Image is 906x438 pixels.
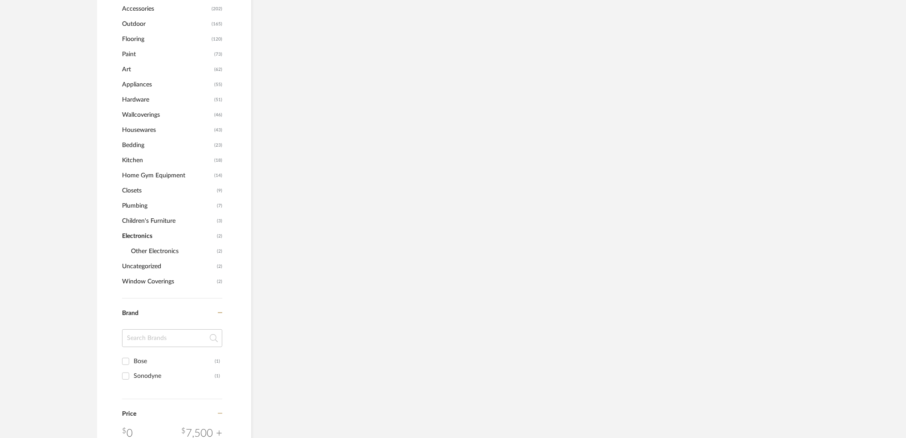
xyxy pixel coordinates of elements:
[217,184,222,198] span: (9)
[217,274,222,289] span: (2)
[214,108,222,122] span: (46)
[122,274,215,289] span: Window Coverings
[214,123,222,137] span: (43)
[122,1,209,16] span: Accessories
[122,168,212,183] span: Home Gym Equipment
[212,2,222,16] span: (202)
[214,138,222,152] span: (23)
[217,214,222,228] span: (3)
[122,16,209,32] span: Outdoor
[217,199,222,213] span: (7)
[214,78,222,92] span: (55)
[217,229,222,243] span: (2)
[131,244,215,259] span: Other Electronics
[122,47,212,62] span: Paint
[122,229,215,244] span: Electronics
[217,259,222,274] span: (2)
[122,329,222,347] input: Search Brands
[134,369,215,383] div: Sonodyne
[122,32,209,47] span: Flooring
[122,411,136,417] span: Price
[214,153,222,168] span: (18)
[212,32,222,46] span: (120)
[122,123,212,138] span: Housewares
[122,198,215,213] span: Plumbing
[212,17,222,31] span: (165)
[214,62,222,77] span: (62)
[122,107,212,123] span: Wallcoverings
[215,354,220,368] div: (1)
[122,213,215,229] span: Children's Furniture
[214,93,222,107] span: (51)
[122,259,215,274] span: Uncategorized
[122,62,212,77] span: Art
[217,244,222,258] span: (2)
[122,183,215,198] span: Closets
[122,153,212,168] span: Kitchen
[215,369,220,383] div: (1)
[122,92,212,107] span: Hardware
[122,310,139,316] span: Brand
[134,354,215,368] div: Bose
[214,168,222,183] span: (14)
[122,138,212,153] span: Bedding
[214,47,222,61] span: (73)
[122,77,212,92] span: Appliances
